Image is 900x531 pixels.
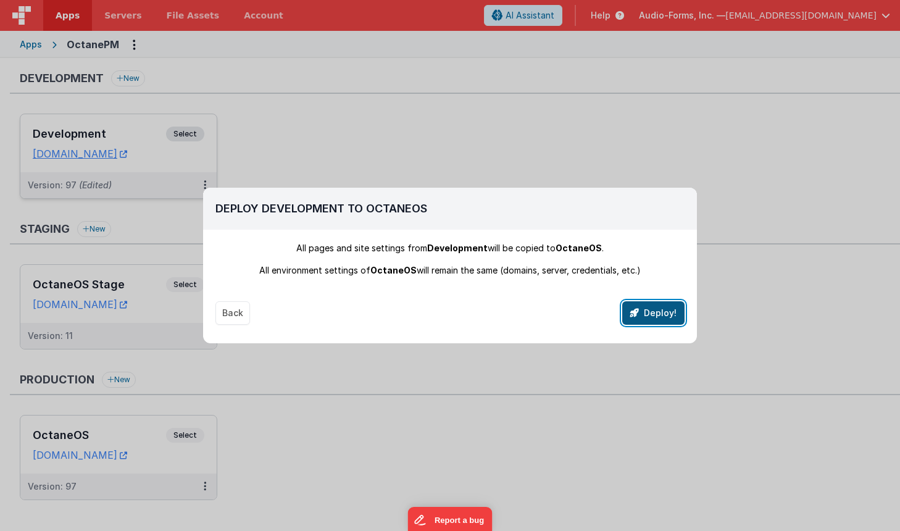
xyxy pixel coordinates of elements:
button: Back [215,301,250,325]
h2: Deploy Development To OctaneOS [215,200,685,217]
span: OctaneOS [370,265,417,275]
span: OctaneOS [556,243,602,253]
div: All environment settings of will remain the same (domains, server, credentials, etc.) [215,264,685,277]
div: All pages and site settings from will be copied to . [215,242,685,254]
span: Development [427,243,488,253]
button: Deploy! [622,301,685,325]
